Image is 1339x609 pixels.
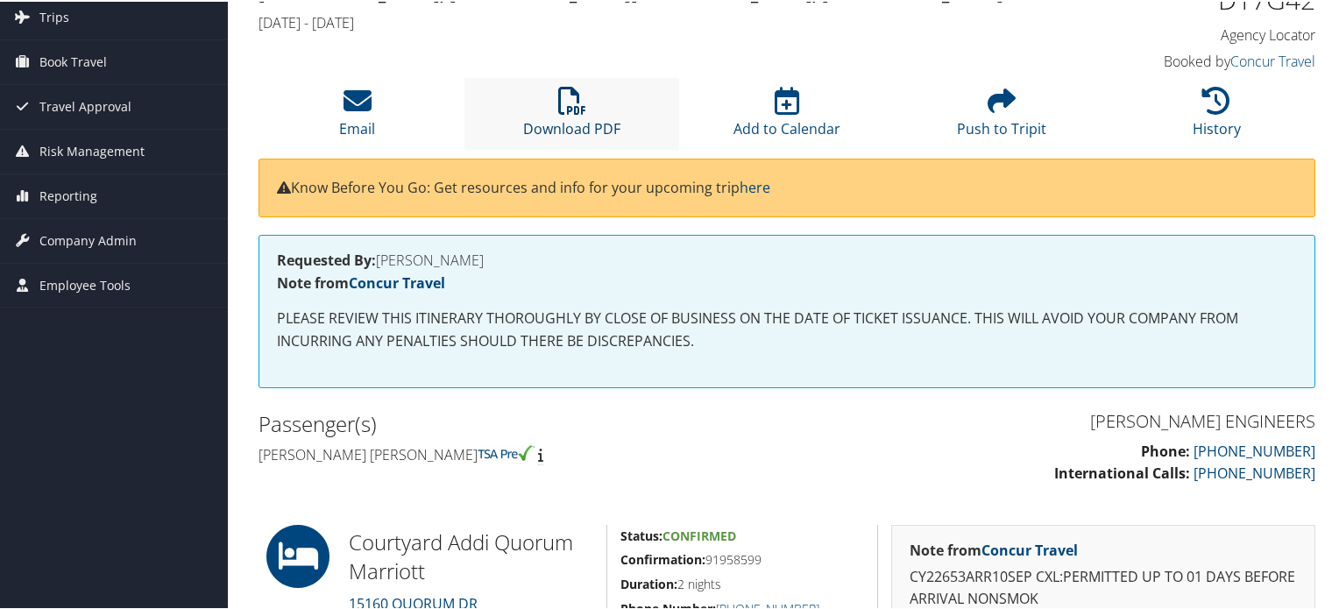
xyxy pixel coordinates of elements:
[1194,462,1315,481] a: [PHONE_NUMBER]
[662,526,736,542] span: Confirmed
[910,539,1078,558] strong: Note from
[1071,50,1315,69] h4: Booked by
[277,272,445,291] strong: Note from
[800,407,1315,432] h3: [PERSON_NAME] ENGINEERS
[39,173,97,216] span: Reporting
[277,249,376,268] strong: Requested By:
[1193,95,1241,137] a: History
[981,539,1078,558] a: Concur Travel
[620,549,705,566] strong: Confirmation:
[620,549,864,567] h5: 91958599
[259,443,774,463] h4: [PERSON_NAME] [PERSON_NAME]
[1141,440,1190,459] strong: Phone:
[523,95,620,137] a: Download PDF
[620,574,677,591] strong: Duration:
[39,39,107,82] span: Book Travel
[39,128,145,172] span: Risk Management
[349,272,445,291] a: Concur Travel
[478,443,535,459] img: tsa-precheck.png
[740,176,770,195] a: here
[1230,50,1315,69] a: Concur Travel
[620,574,864,591] h5: 2 nights
[39,262,131,306] span: Employee Tools
[39,217,137,261] span: Company Admin
[910,564,1297,609] p: CY22653ARR10SEP CXL:PERMITTED UP TO 01 DAYS BEFORE ARRIVAL NONSMOK
[259,11,1045,31] h4: [DATE] - [DATE]
[1071,24,1315,43] h4: Agency Locator
[277,306,1297,351] p: PLEASE REVIEW THIS ITINERARY THOROUGHLY BY CLOSE OF BUSINESS ON THE DATE OF TICKET ISSUANCE. THIS...
[277,175,1297,198] p: Know Before You Go: Get resources and info for your upcoming trip
[39,83,131,127] span: Travel Approval
[349,526,593,584] h2: Courtyard Addi Quorum Marriott
[620,526,662,542] strong: Status:
[1054,462,1190,481] strong: International Calls:
[1194,440,1315,459] a: [PHONE_NUMBER]
[277,251,1297,266] h4: [PERSON_NAME]
[957,95,1046,137] a: Push to Tripit
[339,95,375,137] a: Email
[259,407,774,437] h2: Passenger(s)
[733,95,840,137] a: Add to Calendar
